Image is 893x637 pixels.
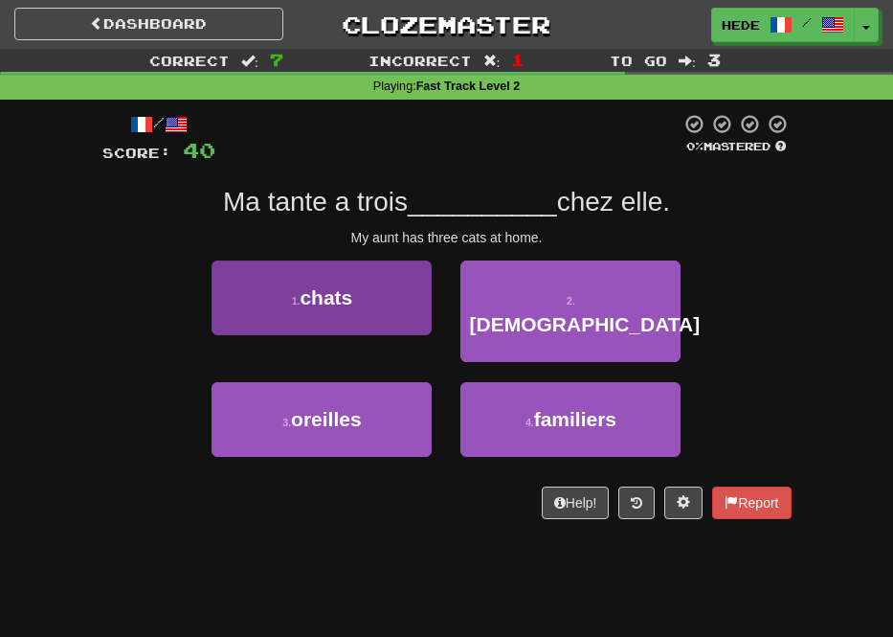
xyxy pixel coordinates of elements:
span: chez elle. [557,187,670,216]
button: Round history (alt+y) [618,487,655,519]
span: Correct [149,53,230,69]
button: Report [712,487,791,519]
small: 4 . [525,417,534,428]
small: 1 . [292,295,301,307]
a: Clozemaster [312,8,581,41]
span: 0 % [686,140,703,152]
button: 2.[DEMOGRAPHIC_DATA] [460,261,681,362]
small: 2 . [567,295,575,307]
span: To go [610,53,667,69]
div: Mastered [681,139,792,154]
span: 40 [183,138,215,162]
span: : [483,54,501,67]
span: 7 [270,50,283,69]
span: Incorrect [368,53,472,69]
a: Dashboard [14,8,283,40]
span: chats [300,286,352,308]
div: / [102,113,215,137]
span: 1 [511,50,525,69]
span: Hede [722,16,760,34]
strong: Fast Track Level 2 [416,80,521,93]
button: 3.oreilles [212,382,432,457]
a: Hede / [711,8,855,42]
span: oreilles [291,408,362,430]
span: : [679,54,696,67]
span: __________ [408,187,557,216]
span: / [802,15,812,29]
button: 1.chats [212,261,432,335]
span: 3 [707,50,721,69]
span: [DEMOGRAPHIC_DATA] [469,313,700,335]
button: 4.familiers [460,382,681,457]
small: 3 . [282,417,291,428]
button: Help! [542,487,610,519]
div: My aunt has three cats at home. [102,228,792,247]
span: Score: [102,145,171,161]
span: familiers [534,408,616,430]
span: : [241,54,258,67]
span: Ma tante a trois [223,187,408,216]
